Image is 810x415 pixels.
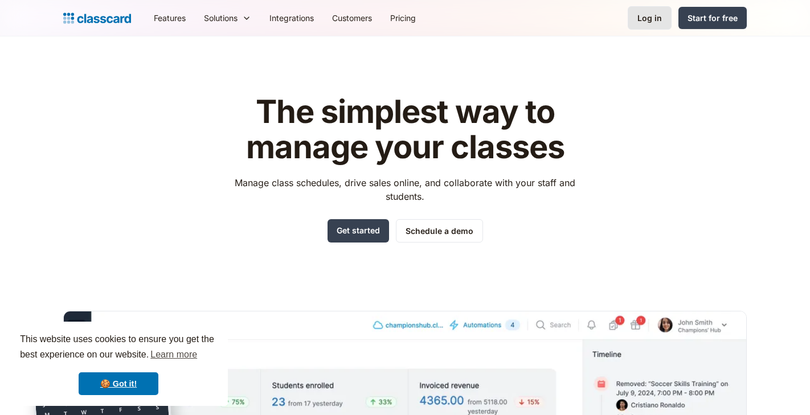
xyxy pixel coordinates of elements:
p: Manage class schedules, drive sales online, and collaborate with your staff and students. [224,176,586,203]
div: Log in [637,12,662,24]
div: Solutions [195,5,260,31]
div: cookieconsent [9,322,228,406]
a: Customers [323,5,381,31]
a: Pricing [381,5,425,31]
a: dismiss cookie message [79,372,158,395]
a: Integrations [260,5,323,31]
div: Solutions [204,12,238,24]
a: Logo [63,10,131,26]
div: Start for free [688,12,738,24]
span: This website uses cookies to ensure you get the best experience on our website. [20,332,217,363]
h1: The simplest way to manage your classes [224,94,586,165]
a: learn more about cookies [149,346,199,363]
a: Get started [328,219,389,243]
a: Start for free [678,7,747,29]
a: Features [145,5,195,31]
a: Log in [628,6,672,30]
a: Schedule a demo [396,219,483,243]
